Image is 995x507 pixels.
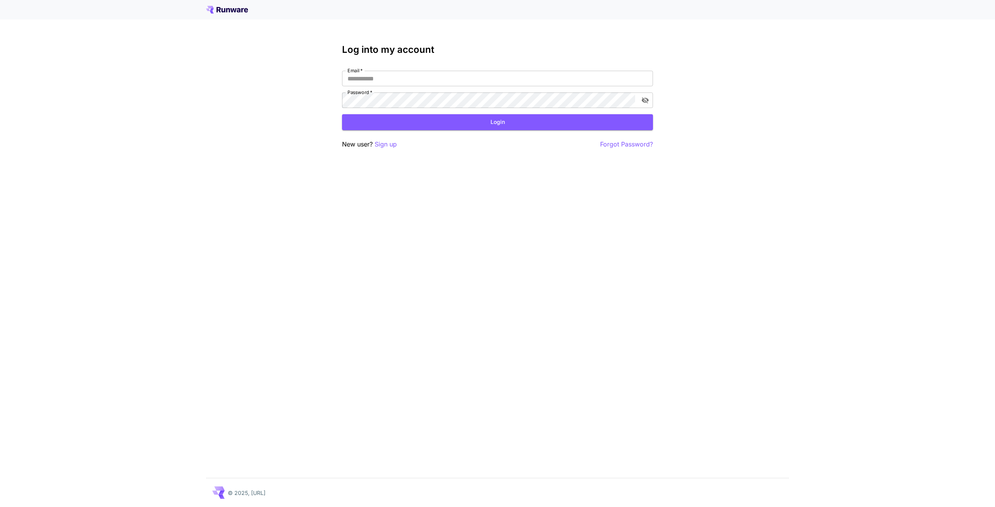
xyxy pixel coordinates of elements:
button: toggle password visibility [638,93,652,107]
label: Email [347,67,363,74]
p: © 2025, [URL] [228,489,265,497]
h3: Log into my account [342,44,653,55]
button: Sign up [375,139,397,149]
label: Password [347,89,372,96]
button: Login [342,114,653,130]
p: New user? [342,139,397,149]
button: Forgot Password? [600,139,653,149]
